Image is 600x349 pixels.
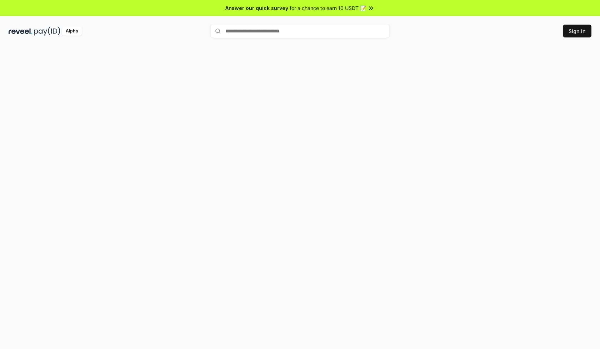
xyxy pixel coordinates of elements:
[62,27,82,36] div: Alpha
[563,25,591,37] button: Sign In
[9,27,32,36] img: reveel_dark
[34,27,60,36] img: pay_id
[225,4,288,12] span: Answer our quick survey
[290,4,366,12] span: for a chance to earn 10 USDT 📝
